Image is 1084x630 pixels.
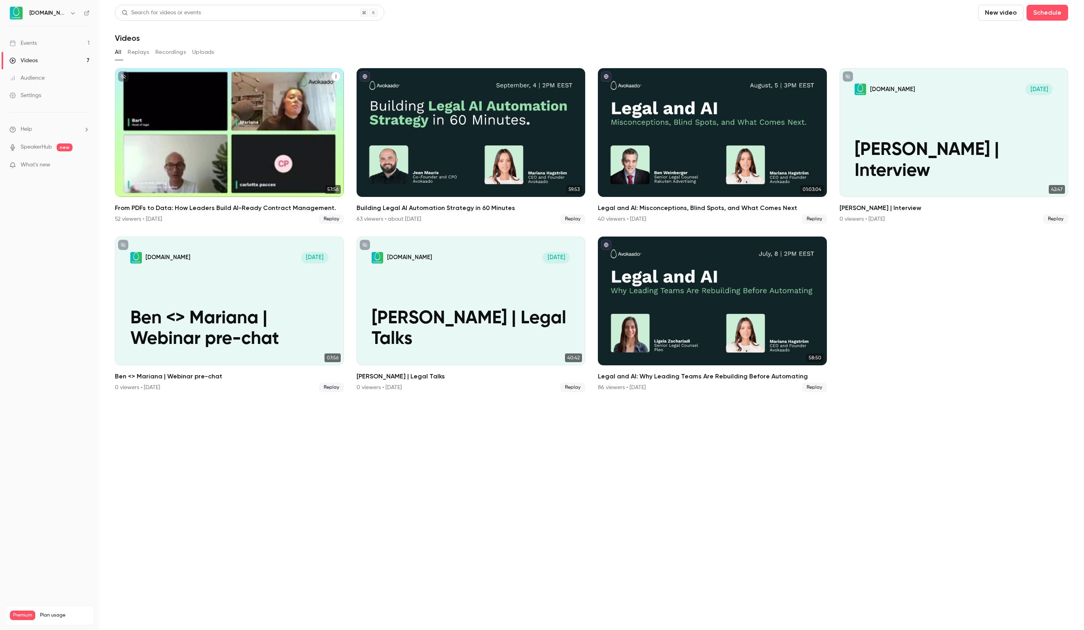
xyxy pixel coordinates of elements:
p: Ben <> Mariana | Webinar pre-chat [130,308,328,350]
span: Replay [319,383,344,392]
span: 57:56 [325,185,341,194]
span: Replay [1043,214,1068,224]
button: unpublished [118,71,128,82]
h2: Legal and AI: Why Leading Teams Are Rebuilding Before Automating [598,372,827,381]
button: published [601,71,611,82]
h2: From PDFs to Data: How Leaders Build AI-Ready Contract Management. [115,203,344,213]
div: 86 viewers • [DATE] [598,384,646,391]
li: Nate Kostelnik | Interview [840,68,1069,224]
li: Building Legal AI Automation Strategy in 60 Minutes [357,68,586,224]
h2: Building Legal AI Automation Strategy in 60 Minutes [357,203,586,213]
button: New video [978,5,1023,21]
h6: [DOMAIN_NAME] [29,9,67,17]
span: 42:47 [1049,185,1065,194]
button: published [360,71,370,82]
span: 01:03:04 [800,185,824,194]
span: Help [21,125,32,134]
span: 40:42 [565,353,582,362]
span: Replay [319,214,344,224]
button: Uploads [192,46,214,59]
span: [DATE] [301,252,328,263]
span: Replay [802,214,827,224]
div: 0 viewers • [DATE] [357,384,402,391]
span: 07:56 [324,353,341,362]
li: Antti Innanen | Legal Talks [357,237,586,392]
a: 59:53Building Legal AI Automation Strategy in 60 Minutes63 viewers • about [DATE]Replay [357,68,586,224]
a: 58:50Legal and AI: Why Leading Teams Are Rebuilding Before Automating86 viewers • [DATE]Replay [598,237,827,392]
img: Ben <> Mariana | Webinar pre-chat [130,252,142,263]
div: 52 viewers • [DATE] [115,215,162,223]
section: Videos [115,5,1068,625]
span: Replay [560,383,585,392]
img: Nate Kostelnik | Interview [855,84,866,95]
li: Ben <> Mariana | Webinar pre-chat [115,237,344,392]
div: 0 viewers • [DATE] [840,215,885,223]
p: [PERSON_NAME] | Interview [855,140,1053,181]
span: What's new [21,161,50,169]
p: [PERSON_NAME] | Legal Talks [372,308,570,350]
div: Events [10,39,37,47]
p: [DOMAIN_NAME] [145,254,190,262]
a: Antti Innanen | Legal Talks[DOMAIN_NAME][DATE][PERSON_NAME] | Legal Talks40:42[PERSON_NAME] | Leg... [357,237,586,392]
div: Search for videos or events [122,9,201,17]
li: From PDFs to Data: How Leaders Build AI-Ready Contract Management. [115,68,344,224]
h2: Legal and AI: Misconceptions, Blind Spots, and What Comes Next [598,203,827,213]
button: Replays [128,46,149,59]
span: Premium [10,611,35,620]
li: help-dropdown-opener [10,125,90,134]
div: 0 viewers • [DATE] [115,384,160,391]
a: SpeakerHub [21,143,52,151]
ul: Videos [115,68,1068,392]
li: Legal and AI: Why Leading Teams Are Rebuilding Before Automating [598,237,827,392]
span: Replay [560,214,585,224]
button: unpublished [360,240,370,250]
span: new [57,143,73,151]
p: [DOMAIN_NAME] [870,86,915,94]
h2: [PERSON_NAME] | Legal Talks [357,372,586,381]
span: 59:53 [566,185,582,194]
h2: Ben <> Mariana | Webinar pre-chat [115,372,344,381]
button: unpublished [118,240,128,250]
button: Recordings [155,46,186,59]
a: 57:56From PDFs to Data: How Leaders Build AI-Ready Contract Management.52 viewers • [DATE]Replay [115,68,344,224]
h1: Videos [115,33,140,43]
div: 63 viewers • about [DATE] [357,215,421,223]
div: 40 viewers • [DATE] [598,215,646,223]
button: published [601,240,611,250]
span: 58:50 [806,353,824,362]
a: 01:03:04Legal and AI: Misconceptions, Blind Spots, and What Comes Next40 viewers • [DATE]Replay [598,68,827,224]
span: Plan usage [40,612,89,619]
a: Nate Kostelnik | Interview [DOMAIN_NAME][DATE][PERSON_NAME] | Interview42:47[PERSON_NAME] | Inter... [840,68,1069,224]
a: Ben <> Mariana | Webinar pre-chat[DOMAIN_NAME][DATE]Ben <> Mariana | Webinar pre-chat07:56Ben <> ... [115,237,344,392]
div: Audience [10,74,45,82]
span: Replay [802,383,827,392]
img: Avokaado.io [10,7,23,19]
button: All [115,46,121,59]
img: Antti Innanen | Legal Talks [372,252,383,263]
div: Videos [10,57,38,65]
button: Schedule [1027,5,1068,21]
li: Legal and AI: Misconceptions, Blind Spots, and What Comes Next [598,68,827,224]
p: [DOMAIN_NAME] [387,254,432,262]
span: [DATE] [542,252,570,263]
span: [DATE] [1025,84,1053,95]
h2: [PERSON_NAME] | Interview [840,203,1069,213]
div: Settings [10,92,41,99]
button: unpublished [843,71,853,82]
